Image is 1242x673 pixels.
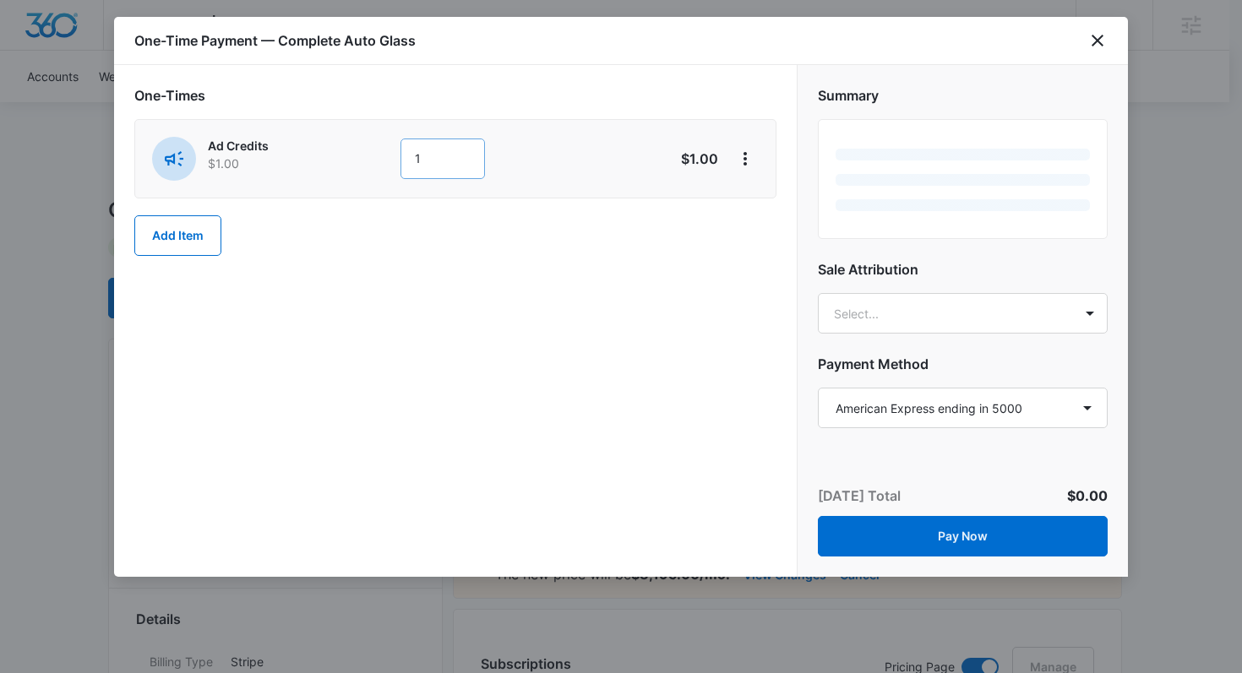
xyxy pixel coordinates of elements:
[208,137,353,155] p: Ad Credits
[818,354,1108,374] h2: Payment Method
[134,85,776,106] h2: One-Times
[208,155,353,172] p: $1.00
[134,215,221,256] button: Add Item
[1087,30,1108,51] button: close
[732,145,759,172] button: View More
[639,149,718,169] p: $1.00
[1067,487,1108,504] span: $0.00
[134,30,416,51] h1: One-Time Payment — Complete Auto Glass
[818,516,1108,556] button: Pay Now
[818,85,1108,106] h2: Summary
[818,259,1108,280] h2: Sale Attribution
[400,138,485,179] input: 1
[818,486,901,506] p: [DATE] Total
